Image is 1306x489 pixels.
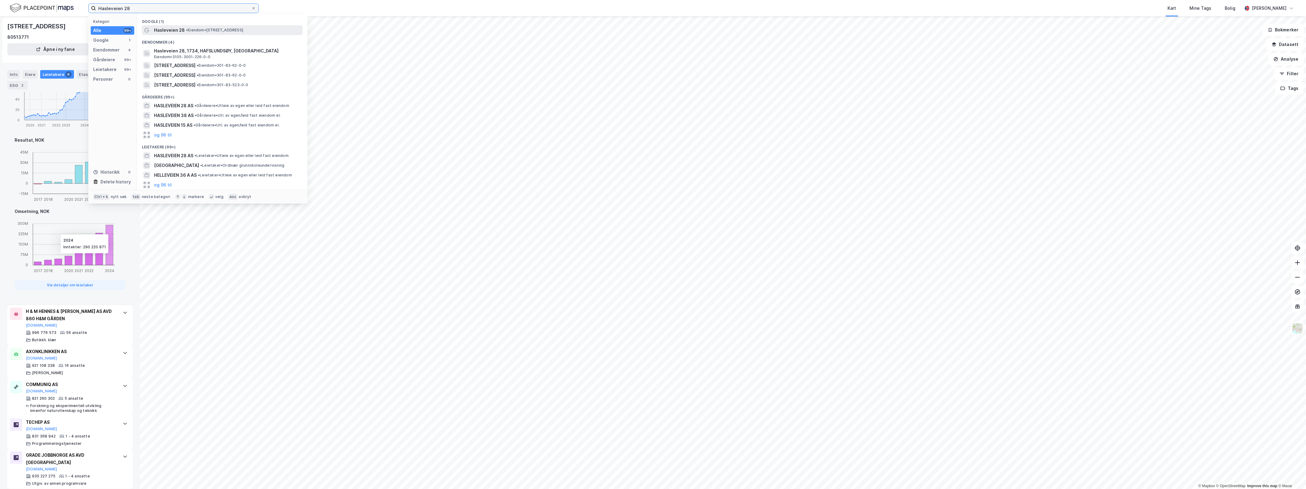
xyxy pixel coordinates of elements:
button: [DOMAIN_NAME] [26,323,57,328]
tspan: 2017 [34,268,42,273]
span: • [194,123,195,127]
button: Bokmerker [1262,24,1304,36]
div: Programmeringstjenester [32,441,82,446]
tspan: 150M [18,242,28,246]
div: 1 [127,38,132,43]
input: Søk på adresse, matrikkel, gårdeiere, leietakere eller personer [96,4,251,13]
div: TECHEP AS [26,419,117,426]
div: Google (1) [137,14,307,25]
div: COMMUNIQ AS [26,381,117,388]
div: Gårdeiere (99+) [137,90,307,101]
div: Info [7,70,20,79]
div: GRADE JOBBNORGE AS AVD [GEOGRAPHIC_DATA] [26,452,117,466]
div: Leietakere [93,66,117,73]
tspan: 2020 [26,123,34,127]
div: Kategori [93,19,134,24]
span: • [195,113,197,118]
div: Resultat, NOK [15,136,125,144]
tspan: 40 [15,97,19,101]
button: [DOMAIN_NAME] [26,356,57,361]
div: 996 776 573 [32,330,56,335]
a: Mapbox [1198,484,1215,488]
iframe: Chat Widget [1276,460,1306,489]
tspan: -15M [19,191,28,196]
div: markere [188,194,204,199]
div: 99+ [123,57,132,62]
tspan: 30M [20,160,28,165]
span: HASLEVEIEN 15 AS [154,122,192,129]
div: velg [215,194,223,199]
div: AXONKLINIKKEN AS [26,348,117,355]
span: Gårdeiere • Utleie av egen eller leid fast eiendom [195,103,289,108]
tspan: 2022 [52,123,61,127]
div: Omsetning, NOK [15,208,125,215]
div: Butikkh. klær [32,338,57,342]
div: 99+ [123,28,132,33]
tspan: 0 [26,181,28,186]
button: [DOMAIN_NAME] [26,427,57,431]
span: Leietaker • Ordinær grunnskoleundervisning [200,163,284,168]
div: Bolig [1225,5,1235,12]
div: Personer [93,76,113,83]
div: 80513771 [7,34,29,41]
span: Eiendom • 301-83-62-0-0 [197,73,246,78]
div: neste kategori [142,194,170,199]
tspan: 2024 [80,123,89,127]
tspan: 2023 [62,123,70,127]
div: Eiendommer (4) [137,35,307,46]
div: 5 ansatte [65,396,83,401]
span: HELLEVEIEN 36 A AS [154,172,197,179]
span: Hasleveien 28, 1734, HAFSLUNDSØY, [GEOGRAPHIC_DATA] [154,47,300,55]
tspan: 2024 [105,268,114,273]
img: logo.f888ab2527a4732fd821a326f86c7f29.svg [10,3,74,13]
div: Google [93,37,109,44]
a: Improve this map [1247,484,1277,488]
div: Mine Tags [1189,5,1211,12]
div: 56 ansatte [66,330,87,335]
div: tab [132,194,141,200]
span: [STREET_ADDRESS] [154,62,195,69]
div: Etasjer og enheter [79,72,116,77]
span: Eiendom • [STREET_ADDRESS] [186,28,243,33]
tspan: 2020 [64,268,73,273]
span: HASLEVEIEN 28 AS [154,102,193,109]
tspan: 20 [15,108,19,112]
button: Åpne i ny fane [7,43,104,55]
div: 0 [127,170,132,175]
div: 935 227 275 [32,474,55,479]
button: og 96 til [154,131,172,139]
tspan: 225M [18,232,28,236]
div: 2 [19,82,25,88]
div: Alle [93,27,101,34]
button: [DOMAIN_NAME] [26,389,57,394]
span: • [197,83,198,87]
button: [DOMAIN_NAME] [26,467,57,472]
div: Gårdeiere [93,56,115,63]
tspan: 2017 [34,197,42,202]
div: 921 108 338 [32,363,55,368]
tspan: 75M [20,252,28,257]
div: Eiendommer [93,46,120,54]
span: Gårdeiere • Utl. av egen/leid fast eiendom el. [195,113,281,118]
div: 831 368 942 [32,434,56,439]
div: 1 - 4 ansatte [65,434,90,439]
div: Historikk [93,168,120,176]
button: og 96 til [154,181,172,189]
tspan: 45M [20,150,28,154]
span: • [195,153,196,158]
button: Filter [1274,68,1304,80]
span: • [200,163,202,168]
tspan: 2021 [75,268,83,273]
tspan: 2022 [85,268,93,273]
tspan: 2021 [75,197,83,202]
div: avbryt [239,194,251,199]
div: esc [228,194,238,200]
div: [PERSON_NAME] [1252,5,1287,12]
div: Leietakere (99+) [137,140,307,151]
tspan: 2022 [85,197,93,202]
tspan: 2018 [44,197,53,202]
span: [STREET_ADDRESS] [154,72,195,79]
div: 821 260 302 [32,396,55,401]
div: 99+ [123,67,132,72]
